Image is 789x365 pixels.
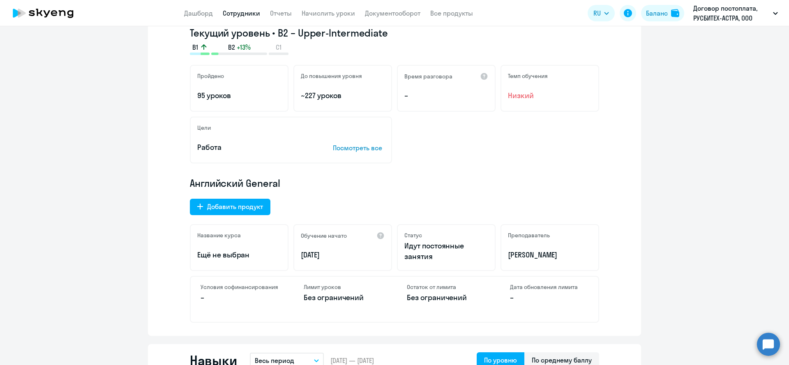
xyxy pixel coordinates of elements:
[404,232,422,239] h5: Статус
[270,9,292,17] a: Отчеты
[508,250,592,260] p: [PERSON_NAME]
[430,9,473,17] a: Все продукты
[330,356,374,365] span: [DATE] — [DATE]
[228,43,235,52] span: B2
[301,72,362,80] h5: До повышения уровня
[641,5,684,21] button: Балансbalance
[201,292,279,303] p: –
[301,90,385,101] p: ~227 уроков
[404,241,488,262] p: Идут постоянные занятия
[197,124,211,131] h5: Цели
[190,177,280,190] span: Английский General
[197,90,281,101] p: 95 уроков
[510,283,588,291] h4: Дата обновления лимита
[508,72,548,80] h5: Темп обучения
[207,202,263,211] div: Добавить продукт
[333,143,385,153] p: Посмотреть все
[532,355,592,365] div: По среднему баллу
[197,250,281,260] p: Ещё не выбран
[197,142,307,153] p: Работа
[484,355,517,365] div: По уровню
[407,292,485,303] p: Без ограничений
[301,250,385,260] p: [DATE]
[407,283,485,291] h4: Остаток от лимита
[304,283,382,291] h4: Лимит уроков
[508,232,550,239] h5: Преподаватель
[693,3,770,23] p: Договор постоплата, РУСБИТЕХ-АСТРА, ООО
[197,232,241,239] h5: Название курса
[223,9,260,17] a: Сотрудники
[510,292,588,303] p: –
[201,283,279,291] h4: Условия софинансирования
[689,3,782,23] button: Договор постоплата, РУСБИТЕХ-АСТРА, ООО
[197,72,224,80] h5: Пройдено
[671,9,679,17] img: balance
[588,5,615,21] button: RU
[192,43,198,52] span: B1
[593,8,601,18] span: RU
[404,73,452,80] h5: Время разговора
[237,43,251,52] span: +13%
[508,90,592,101] span: Низкий
[365,9,420,17] a: Документооборот
[302,9,355,17] a: Начислить уроки
[190,26,599,39] h3: Текущий уровень • B2 – Upper-Intermediate
[276,43,281,52] span: C1
[190,199,270,215] button: Добавить продукт
[301,232,347,239] h5: Обучение начато
[646,8,668,18] div: Баланс
[404,90,488,101] p: –
[304,292,382,303] p: Без ограничений
[184,9,213,17] a: Дашборд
